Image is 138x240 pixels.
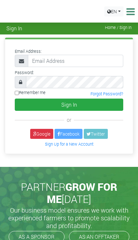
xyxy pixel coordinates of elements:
a: EN [104,6,124,16]
input: Remember me [15,91,19,95]
a: Sign Up for a New Account [45,141,93,147]
button: Sign In [15,99,123,111]
span: Home / Sign In [105,25,132,30]
label: Password: [15,70,34,76]
input: Email Address [28,55,123,67]
span: GROW FOR ME [47,180,117,206]
span: Sign In [6,25,22,31]
a: Google [30,129,53,139]
label: Remember me [15,90,46,96]
a: Forgot Password? [91,91,123,96]
label: Email Address: [15,48,42,54]
h5: Our business model ensures we work with experienced farmers to promote scalability and profitabil... [6,206,132,229]
div: or [15,116,123,124]
h2: PARTNER [DATE] [7,181,131,206]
